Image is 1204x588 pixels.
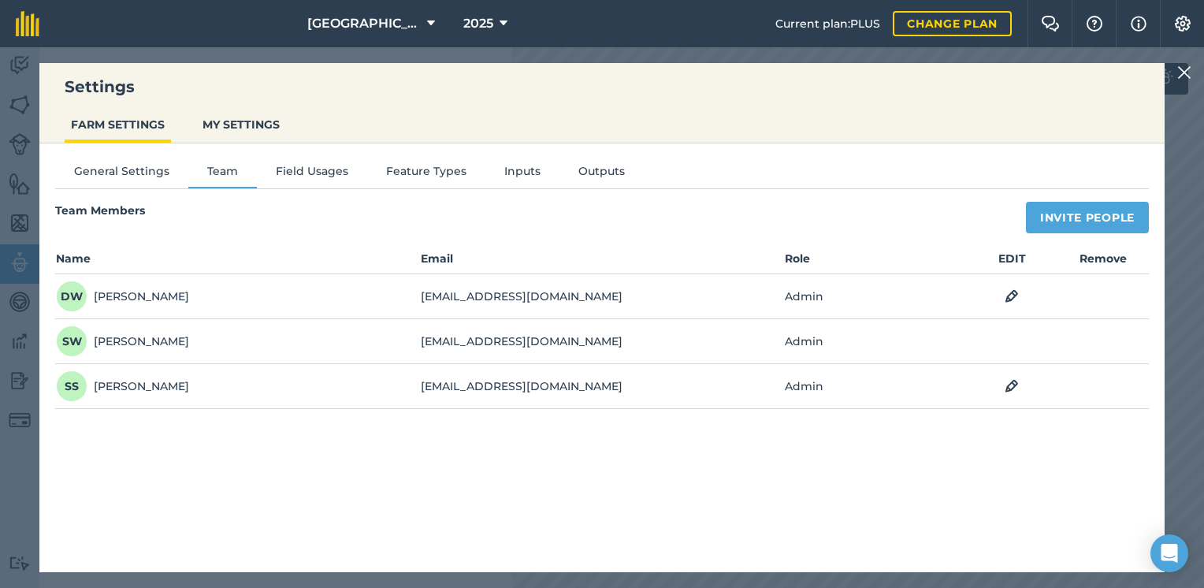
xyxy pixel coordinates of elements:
[775,15,880,32] span: Current plan : PLUS
[56,326,189,357] div: [PERSON_NAME]
[307,14,421,33] span: [GEOGRAPHIC_DATA]
[1026,202,1149,233] button: Invite People
[893,11,1012,36] a: Change plan
[1057,249,1149,274] th: Remove
[1005,377,1019,396] img: svg+xml;base64,PHN2ZyB4bWxucz0iaHR0cDovL3d3dy53My5vcmcvMjAwMC9zdmciIHdpZHRoPSIxOCIgaGVpZ2h0PSIyNC...
[56,281,87,312] span: DW
[257,162,367,186] button: Field Usages
[188,162,257,186] button: Team
[55,202,145,225] h4: Team Members
[420,364,785,409] td: [EMAIL_ADDRESS][DOMAIN_NAME]
[559,162,644,186] button: Outputs
[196,110,286,140] button: MY SETTINGS
[1177,63,1191,82] img: svg+xml;base64,PHN2ZyB4bWxucz0iaHR0cDovL3d3dy53My5vcmcvMjAwMC9zdmciIHdpZHRoPSIyMiIgaGVpZ2h0PSIzMC...
[55,162,188,186] button: General Settings
[55,249,420,274] th: Name
[56,281,189,312] div: [PERSON_NAME]
[784,274,966,319] td: Admin
[16,11,39,36] img: fieldmargin Logo
[420,274,785,319] td: [EMAIL_ADDRESS][DOMAIN_NAME]
[367,162,485,186] button: Feature Types
[56,370,87,402] span: SS
[56,326,87,357] span: SW
[1085,16,1104,32] img: A question mark icon
[420,319,785,364] td: [EMAIL_ADDRESS][DOMAIN_NAME]
[39,76,1165,98] h3: Settings
[1150,534,1188,572] div: Open Intercom Messenger
[65,110,171,140] button: FARM SETTINGS
[1041,16,1060,32] img: Two speech bubbles overlapping with the left bubble in the forefront
[1173,16,1192,32] img: A cog icon
[463,14,493,33] span: 2025
[56,370,189,402] div: [PERSON_NAME]
[1131,14,1146,33] img: svg+xml;base64,PHN2ZyB4bWxucz0iaHR0cDovL3d3dy53My5vcmcvMjAwMC9zdmciIHdpZHRoPSIxNyIgaGVpZ2h0PSIxNy...
[1005,287,1019,306] img: svg+xml;base64,PHN2ZyB4bWxucz0iaHR0cDovL3d3dy53My5vcmcvMjAwMC9zdmciIHdpZHRoPSIxOCIgaGVpZ2h0PSIyNC...
[485,162,559,186] button: Inputs
[420,249,785,274] th: Email
[967,249,1058,274] th: EDIT
[784,249,966,274] th: Role
[784,364,966,409] td: Admin
[784,319,966,364] td: Admin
